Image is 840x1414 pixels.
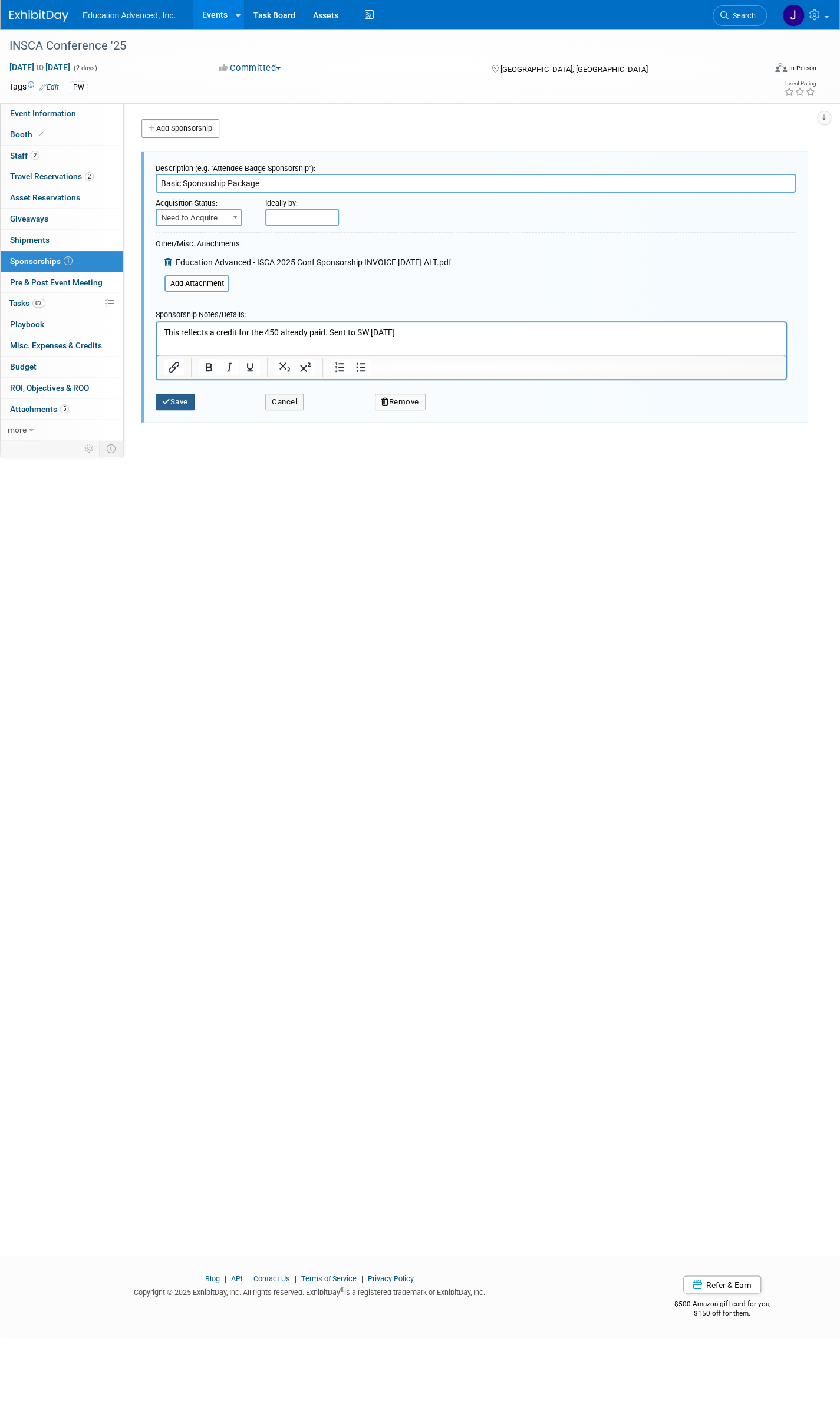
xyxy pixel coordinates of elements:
span: 2 [85,172,94,181]
button: Underline [240,359,260,375]
td: Toggle Event Tabs [100,441,124,456]
button: Committed [215,62,285,74]
span: | [244,1274,252,1283]
img: Format-Inperson.png [775,63,787,72]
img: ExhibitDay [9,10,68,22]
span: Event Information [10,108,76,118]
div: $150 off for them. [628,1308,816,1318]
a: Asset Reservations [1,187,123,208]
div: INSCA Conference '25 [5,35,747,57]
sup: ® [340,1286,344,1293]
span: Booth [10,130,46,139]
span: Misc. Expenses & Credits [10,341,102,350]
a: Privacy Policy [368,1274,414,1283]
span: Attachments [10,404,69,414]
span: Sponsorships [10,256,73,266]
span: Budget [10,362,37,371]
span: 2 [31,151,39,160]
button: Cancel [265,394,304,410]
span: Education Advanced - ISCA 2025 Conf Sponsorship INVOICE [DATE] ALT.pdf [176,258,452,267]
a: Giveaways [1,209,123,229]
button: Italic [219,359,239,375]
span: Tasks [9,298,45,308]
span: ROI, Objectives & ROO [10,383,89,393]
span: (2 days) [73,64,97,72]
img: Jennifer Knipp [782,4,805,27]
span: to [34,62,45,72]
a: Refer & Earn [683,1275,761,1293]
button: Subscript [275,359,295,375]
div: Acquisition Status: [156,193,248,209]
span: Education Advanced, Inc. [83,11,176,20]
span: | [222,1274,229,1283]
td: Tags [9,81,59,94]
span: Giveaways [10,214,48,223]
span: [GEOGRAPHIC_DATA], [GEOGRAPHIC_DATA] [500,65,648,74]
span: 5 [60,404,69,413]
a: Search [713,5,767,26]
button: Bullet list [351,359,371,375]
button: Save [156,394,195,410]
a: Misc. Expenses & Credits [1,335,123,356]
a: Sponsorships1 [1,251,123,272]
div: Ideally by: [265,193,741,209]
a: Playbook [1,314,123,335]
button: Insert/edit link [164,359,184,375]
div: Description (e.g. "Attendee Badge Sponsorship"): [156,158,796,174]
div: Event Rating [784,81,816,87]
a: more [1,420,123,440]
a: Terms of Service [301,1274,357,1283]
a: Budget [1,357,123,377]
span: Pre & Post Event Meeting [10,278,103,287]
td: Personalize Event Tab Strip [79,441,100,456]
a: Attachments5 [1,399,123,420]
a: ROI, Objectives & ROO [1,378,123,398]
span: Search [729,11,756,20]
button: Numbered list [330,359,350,375]
a: Blog [205,1274,220,1283]
span: [DATE] [DATE] [9,62,71,72]
div: Sponsorship Notes/Details: [156,304,787,321]
span: 0% [32,299,45,308]
div: PW [70,81,88,94]
a: Event Information [1,103,123,124]
i: Booth reservation complete [38,131,44,137]
div: Event Format [697,61,816,79]
span: Staff [10,151,39,160]
a: Contact Us [253,1274,290,1283]
span: Need to Acquire [156,209,242,226]
span: Asset Reservations [10,193,80,202]
a: Booth [1,124,123,145]
div: Other/Misc. Attachments: [156,239,452,252]
a: Pre & Post Event Meeting [1,272,123,293]
span: more [8,425,27,434]
span: | [292,1274,299,1283]
button: Remove [375,394,426,410]
a: Tasks0% [1,293,123,314]
button: Bold [199,359,219,375]
a: Edit [39,83,59,91]
a: Travel Reservations2 [1,166,123,187]
div: Copyright © 2025 ExhibitDay, Inc. All rights reserved. ExhibitDay is a registered trademark of Ex... [9,1284,610,1297]
iframe: Rich Text Area [157,322,786,355]
span: 1 [64,256,73,265]
span: | [358,1274,366,1283]
span: Travel Reservations [10,172,94,181]
div: $500 Amazon gift card for you, [628,1291,816,1318]
a: Staff2 [1,146,123,166]
a: Add Sponsorship [141,119,219,138]
a: API [231,1274,242,1283]
span: Playbook [10,319,44,329]
button: Superscript [295,359,315,375]
span: Need to Acquire [157,210,241,226]
div: In-Person [789,64,816,72]
span: Shipments [10,235,50,245]
a: Shipments [1,230,123,251]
